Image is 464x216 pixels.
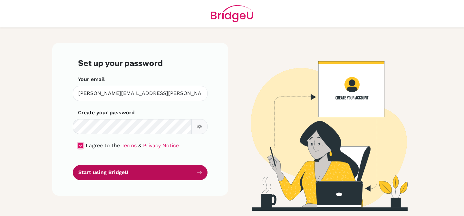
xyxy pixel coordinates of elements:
[86,142,120,149] span: I agree to the
[78,58,202,68] h3: Set up your password
[73,86,208,101] input: Insert your email*
[78,109,135,117] label: Create your password
[143,142,179,149] a: Privacy Notice
[73,165,208,180] button: Start using BridgeU
[138,142,141,149] span: &
[78,76,105,83] label: Your email
[121,142,137,149] a: Terms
